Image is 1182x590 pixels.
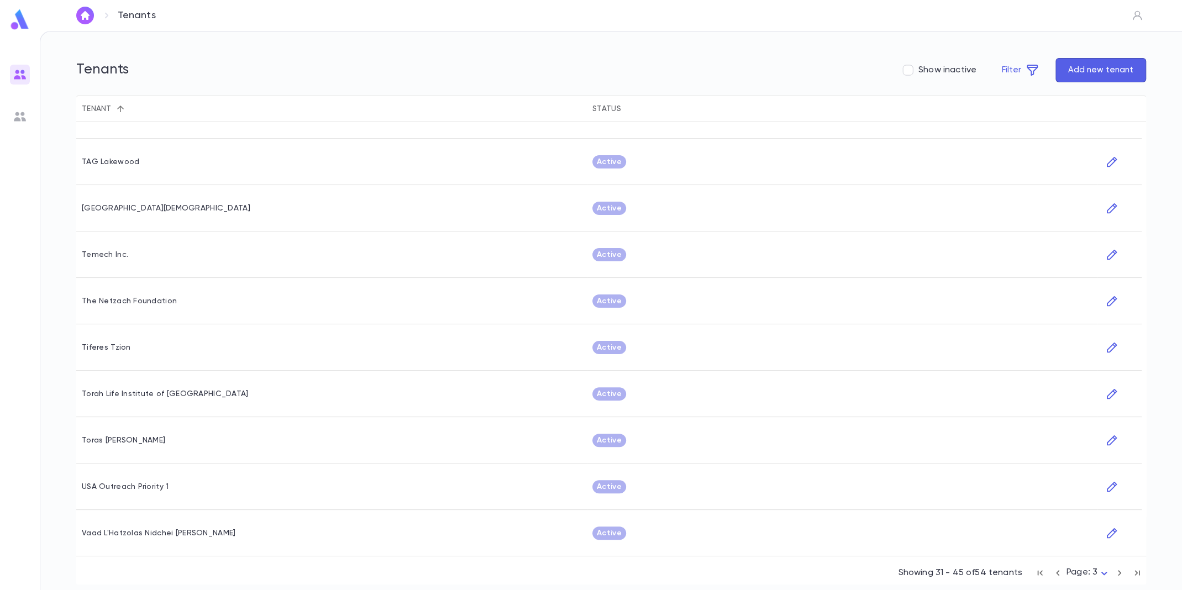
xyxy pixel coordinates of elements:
button: Sort [112,100,129,118]
button: Filter [990,58,1051,82]
p: Showing 31 - 45 of 54 tenants [898,567,1022,578]
div: Vaad L'Hatzolas Nidchei Yisroel [82,529,235,538]
div: Temech Inc. [82,250,128,259]
img: users_gradient.817b64062b48db29b58f0b5e96d8b67b.svg [13,68,27,81]
img: home_white.a664292cf8c1dea59945f0da9f25487c.svg [78,11,92,20]
div: Page: 3 [1067,564,1111,581]
div: Tenant [82,96,112,122]
span: Active [592,343,626,352]
div: Tampa Torah Academy [82,204,250,213]
div: Tenant [76,96,587,122]
span: Show inactive [918,65,976,76]
span: Active [592,297,626,305]
div: TAG Lakewood [82,157,139,166]
div: Toras Chaim Cleveland [82,436,165,445]
span: Active [592,250,626,259]
div: Tiferes Tzion [82,343,131,352]
div: The Netzach Foundation [82,297,177,305]
div: Torah Life Institute of Cleveland [82,389,248,398]
img: users_grey.add6a7b1bacd1fe57131ad36919bb8de.svg [13,110,27,123]
h5: Tenants [76,62,129,78]
button: Add new tenant [1055,58,1146,82]
span: Active [592,482,626,491]
span: Active [592,389,626,398]
span: Active [592,157,626,166]
div: USA Outreach Priority 1 [82,482,169,491]
span: Active [592,529,626,538]
button: Sort [621,100,639,118]
span: Active [592,204,626,213]
span: Active [592,436,626,445]
span: Page: 3 [1067,568,1097,577]
div: Status [587,96,1097,122]
div: Status [592,96,621,122]
p: Tenants [118,9,156,22]
img: logo [9,9,31,30]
